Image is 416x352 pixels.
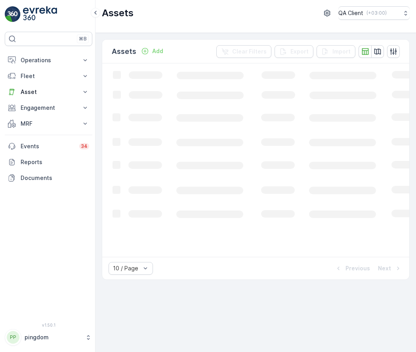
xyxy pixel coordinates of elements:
[334,264,371,273] button: Previous
[5,52,92,68] button: Operations
[102,7,134,19] p: Assets
[81,143,88,149] p: 34
[21,158,89,166] p: Reports
[21,104,76,112] p: Engagement
[5,68,92,84] button: Fleet
[5,84,92,100] button: Asset
[378,264,391,272] p: Next
[338,9,363,17] p: QA Client
[5,323,92,327] span: v 1.50.1
[21,56,76,64] p: Operations
[79,36,87,42] p: ⌘B
[332,48,351,55] p: Import
[21,120,76,128] p: MRF
[7,331,19,344] div: PP
[366,10,387,16] p: ( +03:00 )
[23,6,57,22] img: logo_light-DOdMpM7g.png
[21,142,74,150] p: Events
[338,6,410,20] button: QA Client(+03:00)
[138,46,166,56] button: Add
[275,45,313,58] button: Export
[345,264,370,272] p: Previous
[377,264,403,273] button: Next
[5,116,92,132] button: MRF
[5,170,92,186] a: Documents
[317,45,355,58] button: Import
[232,48,267,55] p: Clear Filters
[112,46,136,57] p: Assets
[290,48,309,55] p: Export
[5,6,21,22] img: logo
[5,100,92,116] button: Engagement
[216,45,271,58] button: Clear Filters
[21,174,89,182] p: Documents
[5,154,92,170] a: Reports
[5,329,92,346] button: PPpingdom
[152,47,163,55] p: Add
[21,72,76,80] p: Fleet
[25,333,81,341] p: pingdom
[5,138,92,154] a: Events34
[21,88,76,96] p: Asset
